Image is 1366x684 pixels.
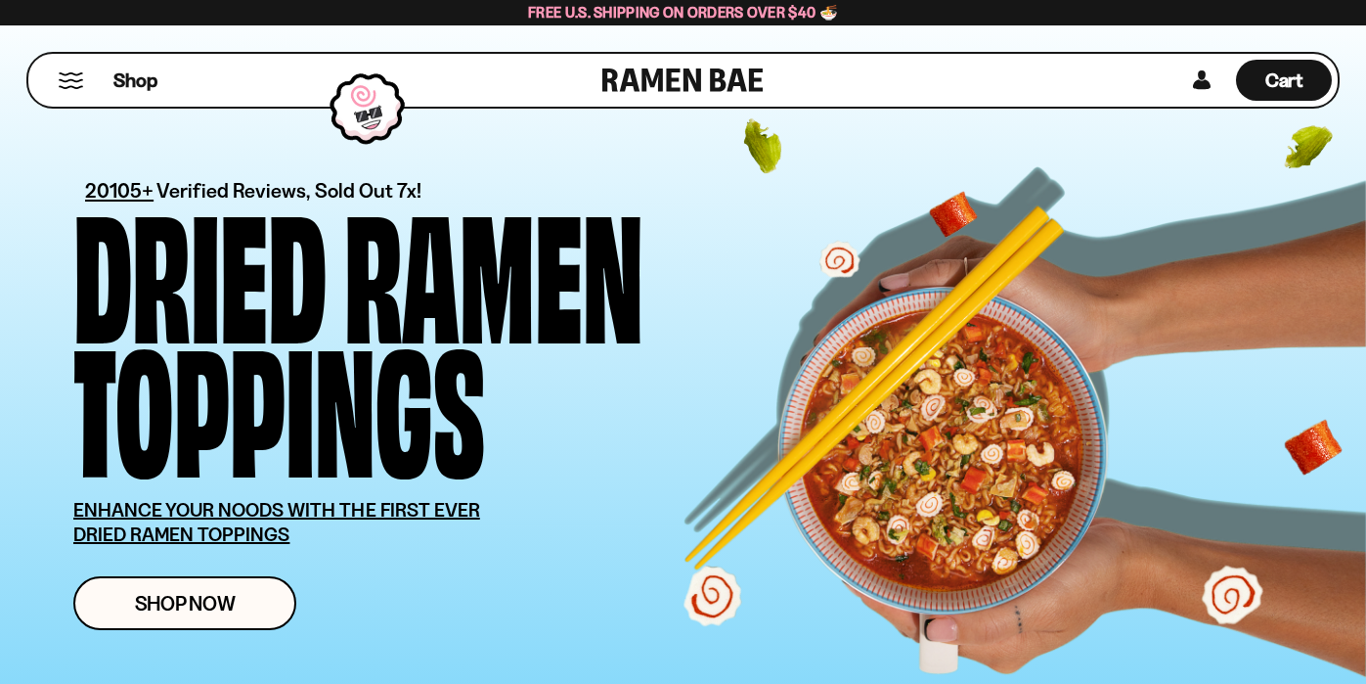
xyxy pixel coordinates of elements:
[113,60,157,101] a: Shop
[344,201,643,335] div: Ramen
[73,576,296,630] a: Shop Now
[1236,54,1332,107] a: Cart
[135,593,236,614] span: Shop Now
[113,68,157,94] span: Shop
[73,201,327,335] div: Dried
[1265,68,1303,92] span: Cart
[528,3,838,22] span: Free U.S. Shipping on Orders over $40 🍜
[73,335,485,469] div: Toppings
[58,72,84,89] button: Mobile Menu Trigger
[73,498,480,546] u: ENHANCE YOUR NOODS WITH THE FIRST EVER DRIED RAMEN TOPPINGS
